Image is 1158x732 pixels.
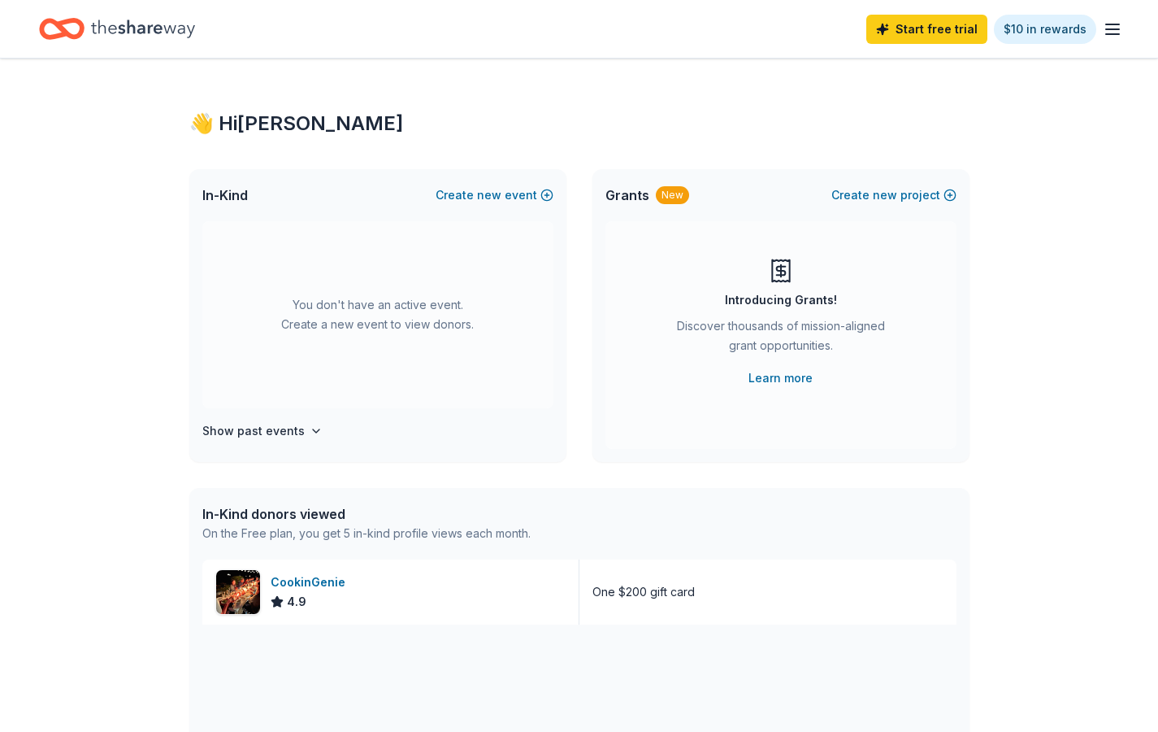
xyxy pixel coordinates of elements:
div: One $200 gift card [592,582,695,602]
h4: Show past events [202,421,305,441]
a: Start free trial [866,15,987,44]
button: Show past events [202,421,323,441]
div: 👋 Hi [PERSON_NAME] [189,111,969,137]
a: $10 in rewards [994,15,1096,44]
div: New [656,186,689,204]
span: 4.9 [287,592,306,612]
div: On the Free plan, you get 5 in-kind profile views each month. [202,524,531,543]
a: Home [39,10,195,48]
span: new [477,185,501,205]
div: Discover thousands of mission-aligned grant opportunities. [670,316,891,362]
span: Grants [605,185,649,205]
div: You don't have an active event. Create a new event to view donors. [202,221,553,408]
a: Learn more [748,368,813,388]
img: Image for CookinGenie [216,570,260,614]
div: In-Kind donors viewed [202,504,531,524]
button: Createnewproject [831,185,956,205]
span: new [873,185,897,205]
div: CookinGenie [271,573,352,592]
span: In-Kind [202,185,248,205]
button: Createnewevent [436,185,553,205]
div: Introducing Grants! [725,290,837,310]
